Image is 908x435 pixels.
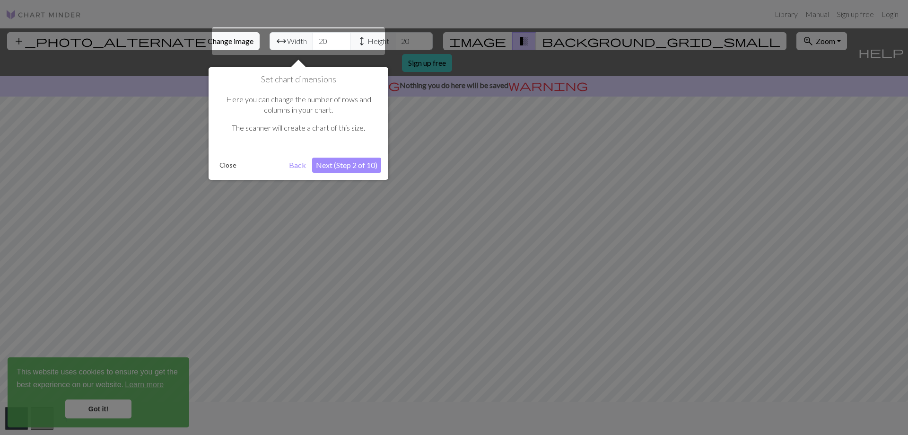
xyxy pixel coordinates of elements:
[209,67,388,180] div: Set chart dimensions
[216,158,240,172] button: Close
[216,74,381,85] h1: Set chart dimensions
[312,158,381,173] button: Next (Step 2 of 10)
[220,94,376,115] p: Here you can change the number of rows and columns in your chart.
[220,123,376,133] p: The scanner will create a chart of this size.
[285,158,310,173] button: Back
